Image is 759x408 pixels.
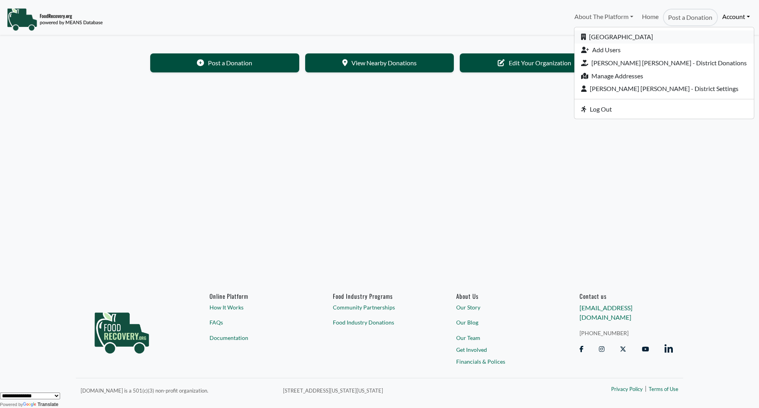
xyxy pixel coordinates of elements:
img: NavigationLogo_FoodRecovery-91c16205cd0af1ed486a0f1a7774a6544ea792ac00100771e7dd3ec7c0e58e41.png [7,8,103,31]
a: Food Industry Donations [333,318,426,326]
a: Edit Your Organization [460,53,609,72]
a: [EMAIL_ADDRESS][DOMAIN_NAME] [580,304,632,321]
span: | [645,383,647,393]
a: Our Story [456,303,549,311]
a: Terms of Use [649,385,678,393]
a: About Us [456,292,549,300]
h6: Food Industry Programs [333,292,426,300]
a: Translate [23,402,59,407]
a: [PERSON_NAME] [PERSON_NAME] - District Settings [574,82,754,95]
p: [DOMAIN_NAME] is a 501(c)(3) non-profit organization. [81,385,274,395]
h6: Contact us [580,292,673,300]
a: Community Partnerships [333,303,426,311]
a: [PHONE_NUMBER] [580,329,673,337]
a: Account [718,9,754,25]
a: How It Works [210,303,303,311]
a: Our Team [456,334,549,342]
a: Home [638,9,663,26]
img: food_recovery_green_logo-76242d7a27de7ed26b67be613a865d9c9037ba317089b267e0515145e5e51427.png [86,292,157,368]
a: Our Blog [456,318,549,326]
a: Log Out [574,102,754,116]
a: Get Involved [456,345,549,354]
img: Google Translate [23,402,38,408]
a: Post a Donation [663,9,717,26]
a: Privacy Policy [611,385,643,393]
a: [PERSON_NAME] [PERSON_NAME] - District Donations [574,56,754,69]
h6: Online Platform [210,292,303,300]
a: Manage Addresses [574,69,754,82]
a: Add Users [574,44,754,57]
a: Financials & Polices [456,357,549,365]
a: Post a Donation [150,53,299,72]
a: About The Platform [570,9,637,25]
a: View Nearby Donations [305,53,454,72]
a: [GEOGRAPHIC_DATA] [574,30,754,44]
a: Documentation [210,334,303,342]
p: [STREET_ADDRESS][US_STATE][US_STATE] [283,385,527,395]
a: FAQs [210,318,303,326]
